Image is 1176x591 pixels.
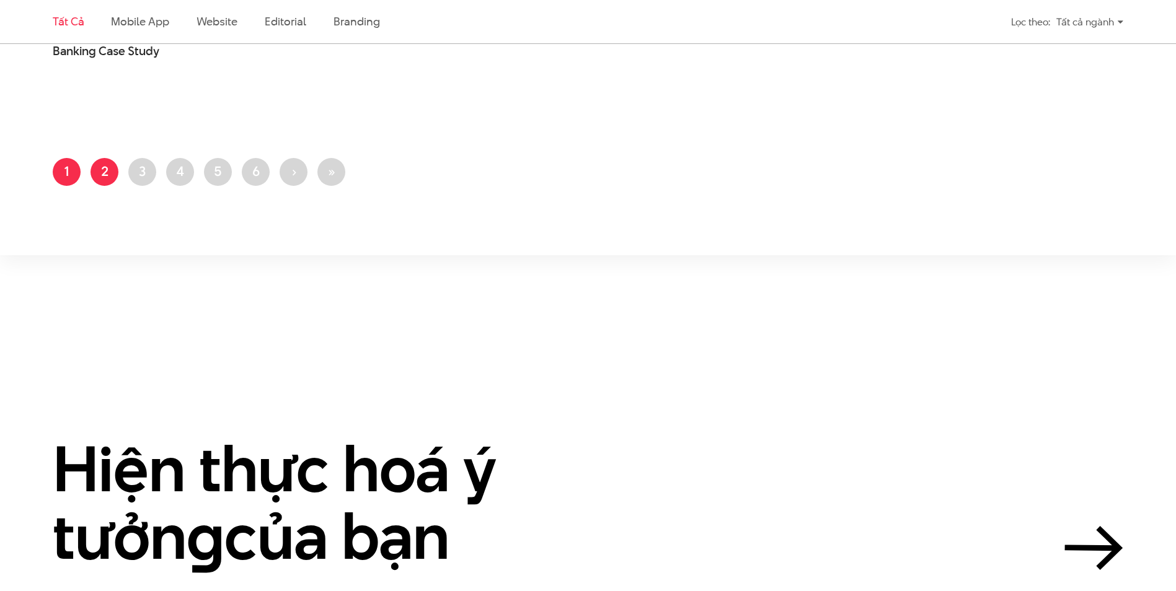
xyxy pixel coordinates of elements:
a: 5 [204,158,232,186]
a: 3 [128,158,156,186]
a: 6 [242,158,270,186]
a: 2 [91,158,118,186]
span: › [291,162,296,180]
a: Hiện thực hoá ý tưởngcủa bạn [53,435,1123,571]
a: Website [197,14,237,29]
div: Lọc theo: [1011,11,1050,33]
div: Tất cả ngành [1056,11,1123,33]
span: » [327,162,335,180]
a: Branding [334,14,379,29]
span: Banking Case Study [53,43,159,59]
a: Tất cả [53,14,84,29]
a: 4 [166,158,194,186]
en: g [187,492,224,580]
a: Editorial [265,14,306,29]
h2: Hiện thực hoá ý tưởn của bạn [53,435,611,571]
a: Mobile app [111,14,169,29]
